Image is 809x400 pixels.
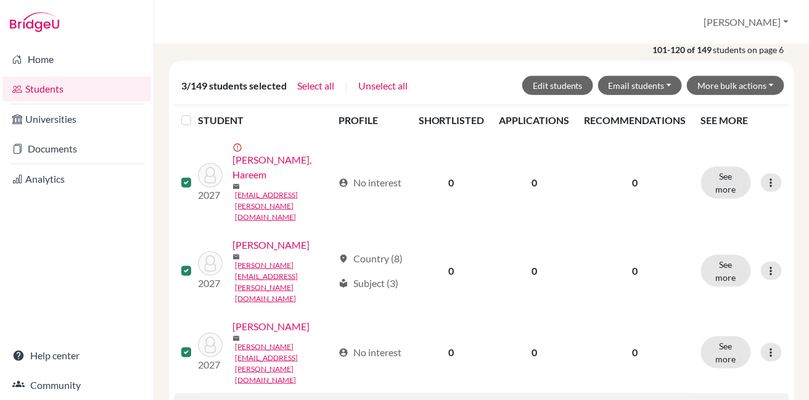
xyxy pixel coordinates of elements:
p: 0 [585,345,686,360]
th: APPLICATIONS [492,106,577,135]
span: 3/149 students selected [181,78,287,93]
span: mail [232,253,240,260]
a: Analytics [2,167,151,191]
a: Students [2,77,151,101]
span: location_on [339,254,348,264]
button: See more [701,336,751,369]
span: | [345,78,348,93]
td: 0 [492,312,577,393]
th: SEE MORE [694,106,789,135]
p: 0 [585,175,686,190]
button: [PERSON_NAME] [699,10,794,34]
p: 2027 [198,357,223,372]
button: Select all [297,78,335,94]
button: Unselect all [358,78,408,94]
a: Home [2,47,151,72]
a: Community [2,373,151,398]
img: Nafees, Hareem [198,163,223,188]
td: 0 [492,230,577,312]
a: [PERSON_NAME], Hareem [232,152,332,182]
button: See more [701,255,751,287]
div: No interest [339,345,401,360]
a: [PERSON_NAME][EMAIL_ADDRESS][PERSON_NAME][DOMAIN_NAME] [235,260,332,304]
div: No interest [339,175,401,190]
span: account_circle [339,178,348,188]
span: error_outline [232,143,245,152]
a: [PERSON_NAME] [232,319,310,334]
span: local_library [339,278,348,288]
a: Help center [2,343,151,368]
img: Bridge-U [10,12,59,32]
span: mail [232,335,240,342]
span: account_circle [339,348,348,357]
a: Universities [2,107,151,131]
a: Documents [2,136,151,161]
div: Subject (3) [339,276,398,291]
a: [PERSON_NAME] [232,238,310,252]
img: Namjoshi, Gargi [198,251,223,276]
td: 0 [411,230,492,312]
th: SHORTLISTED [411,106,492,135]
td: 0 [411,312,492,393]
span: students on page 6 [713,43,794,56]
strong: 101-120 of 149 [652,43,713,56]
a: [PERSON_NAME][EMAIL_ADDRESS][PERSON_NAME][DOMAIN_NAME] [235,341,332,386]
th: RECOMMENDATIONS [577,106,694,135]
td: 0 [411,135,492,230]
img: Nandan, Aarav [198,333,223,357]
button: Edit students [522,76,593,95]
a: [EMAIL_ADDRESS][PERSON_NAME][DOMAIN_NAME] [235,190,332,223]
p: 2027 [198,276,223,291]
th: STUDENT [198,106,331,135]
button: See more [701,167,751,199]
p: 0 [585,264,686,278]
p: 2027 [198,188,223,202]
th: PROFILE [331,106,411,135]
button: More bulk actions [687,76,784,95]
td: 0 [492,135,577,230]
span: mail [232,183,240,190]
button: Email students [598,76,683,95]
div: Country (8) [339,251,403,266]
